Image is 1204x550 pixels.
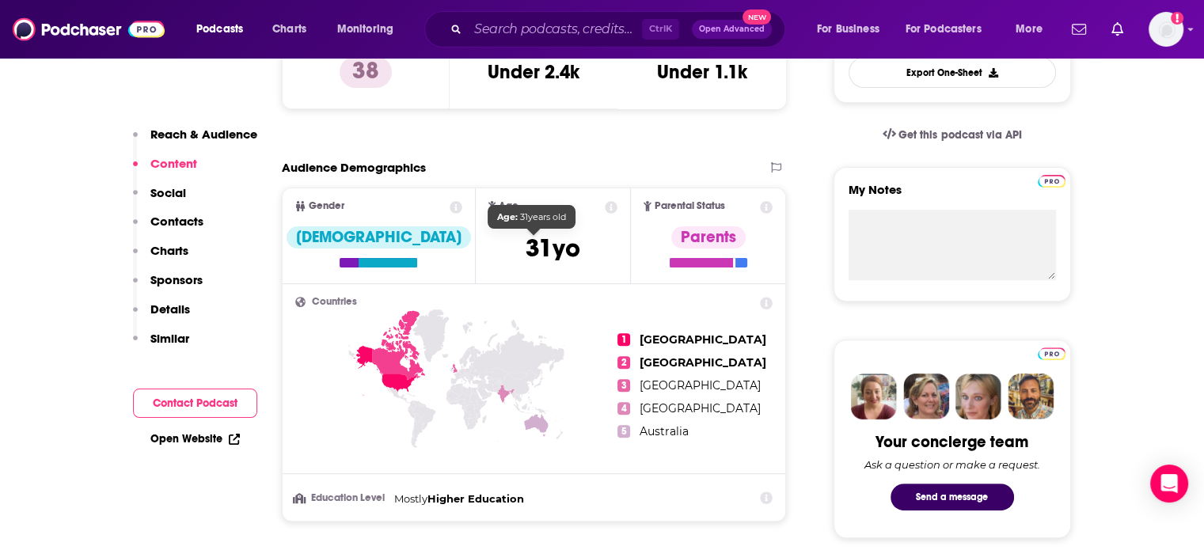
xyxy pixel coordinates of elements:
p: Details [150,302,190,317]
span: [GEOGRAPHIC_DATA] [640,401,761,415]
button: Details [133,302,190,331]
button: Send a message [891,484,1014,510]
h3: Under 2.4k [488,60,579,84]
span: 31 yo [526,233,580,264]
div: Parents [671,226,746,248]
span: 2 [617,356,630,369]
a: Open Website [150,432,240,446]
span: 4 [617,402,630,415]
div: Ask a question or make a request. [864,458,1040,471]
span: Age [499,201,518,211]
span: More [1016,18,1043,40]
svg: Add a profile image [1171,12,1183,25]
a: Get this podcast via API [870,116,1035,154]
span: Gender [309,201,344,211]
img: User Profile [1149,12,1183,47]
button: Contacts [133,214,203,243]
button: Similar [133,331,189,360]
button: Export One-Sheet [849,57,1056,88]
span: For Podcasters [906,18,982,40]
button: open menu [185,17,264,42]
div: Your concierge team [875,432,1028,452]
h3: Under 1.1k [657,60,747,84]
span: Mostly [394,492,427,505]
span: Australia [640,424,689,438]
span: 1 [617,333,630,346]
span: Logged in as Bcprpro33 [1149,12,1183,47]
div: Search podcasts, credits, & more... [439,11,800,47]
button: open menu [806,17,899,42]
p: Social [150,185,186,200]
label: My Notes [849,182,1056,210]
h3: Education Level [295,493,388,503]
span: Ctrl K [642,19,679,40]
p: Charts [150,243,188,258]
span: Higher Education [427,492,524,505]
img: Sydney Profile [851,374,897,419]
button: open menu [895,17,1005,42]
div: Open Intercom Messenger [1150,465,1188,503]
img: Barbara Profile [903,374,949,419]
p: Reach & Audience [150,127,257,142]
span: Charts [272,18,306,40]
span: Get this podcast via API [898,128,1021,142]
button: Reach & Audience [133,127,257,156]
div: [DEMOGRAPHIC_DATA] [287,226,471,248]
button: Show profile menu [1149,12,1183,47]
span: Monitoring [337,18,393,40]
p: Sponsors [150,272,203,287]
p: Content [150,156,197,171]
p: Similar [150,331,189,346]
span: New [743,9,771,25]
img: Podchaser Pro [1038,175,1065,188]
a: Show notifications dropdown [1065,16,1092,43]
img: Jon Profile [1008,374,1054,419]
span: For Business [817,18,879,40]
button: Charts [133,243,188,272]
a: Pro website [1038,173,1065,188]
span: [GEOGRAPHIC_DATA] [640,378,761,393]
button: Sponsors [133,272,203,302]
span: 3 [617,379,630,392]
span: Countries [312,297,357,307]
span: Podcasts [196,18,243,40]
img: Jules Profile [955,374,1001,419]
h2: Audience Demographics [282,160,426,175]
button: Open AdvancedNew [692,20,772,39]
button: Contact Podcast [133,389,257,418]
button: open menu [326,17,414,42]
img: Podchaser - Follow, Share and Rate Podcasts [13,14,165,44]
b: Age: [497,211,518,222]
span: [GEOGRAPHIC_DATA] [640,355,766,370]
span: Parental Status [655,201,725,211]
input: Search podcasts, credits, & more... [468,17,642,42]
span: Open Advanced [699,25,765,33]
p: 38 [340,56,392,88]
img: Podchaser Pro [1038,347,1065,360]
span: 31 years old [497,211,566,222]
button: Social [133,185,186,214]
span: 5 [617,425,630,438]
button: open menu [1005,17,1062,42]
a: Show notifications dropdown [1105,16,1130,43]
a: Pro website [1038,345,1065,360]
p: Contacts [150,214,203,229]
a: Charts [262,17,316,42]
span: [GEOGRAPHIC_DATA] [640,332,766,347]
button: Content [133,156,197,185]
